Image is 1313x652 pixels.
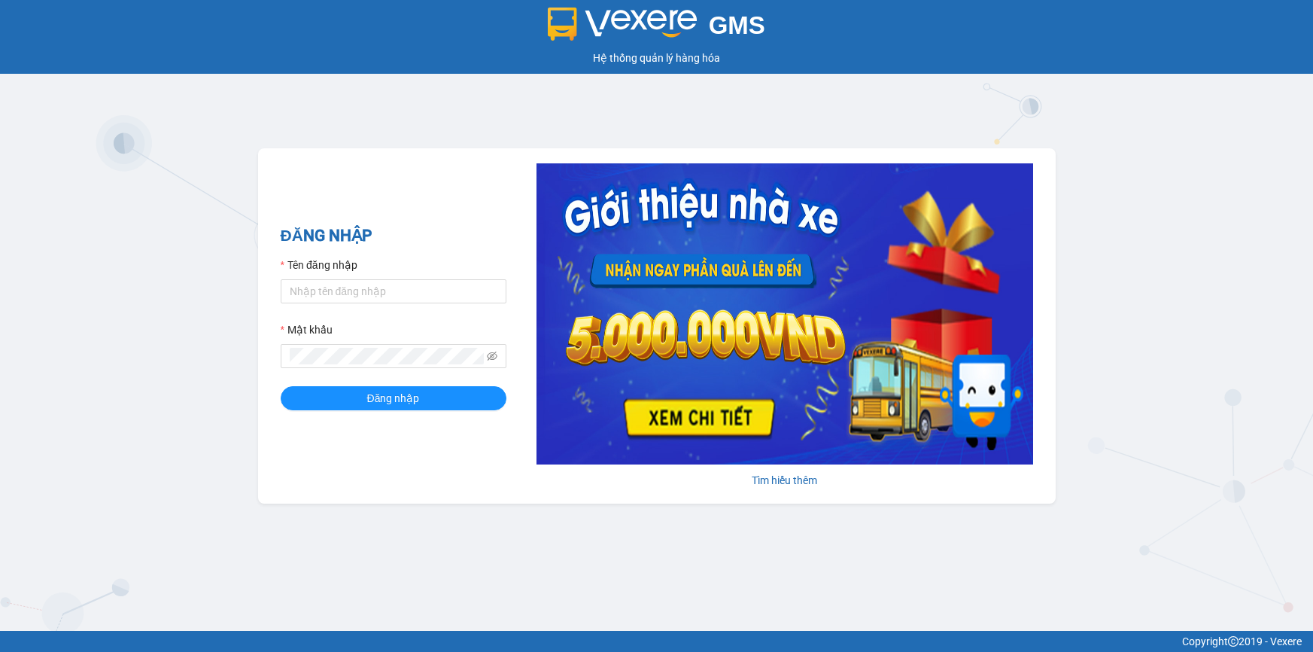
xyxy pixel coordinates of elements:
label: Mật khẩu [281,321,333,338]
button: Đăng nhập [281,386,506,410]
span: copyright [1228,636,1239,647]
img: logo 2 [548,8,697,41]
img: banner-0 [536,163,1033,465]
div: Copyright 2019 - Vexere [11,633,1302,650]
div: Hệ thống quản lý hàng hóa [4,50,1309,66]
span: eye-invisible [487,351,497,361]
input: Tên đăng nhập [281,279,506,303]
a: GMS [548,23,765,35]
h2: ĐĂNG NHẬP [281,224,506,248]
input: Mật khẩu [290,348,484,364]
span: Đăng nhập [367,390,420,407]
label: Tên đăng nhập [281,257,357,273]
span: GMS [709,11,765,39]
div: Tìm hiểu thêm [536,472,1033,489]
